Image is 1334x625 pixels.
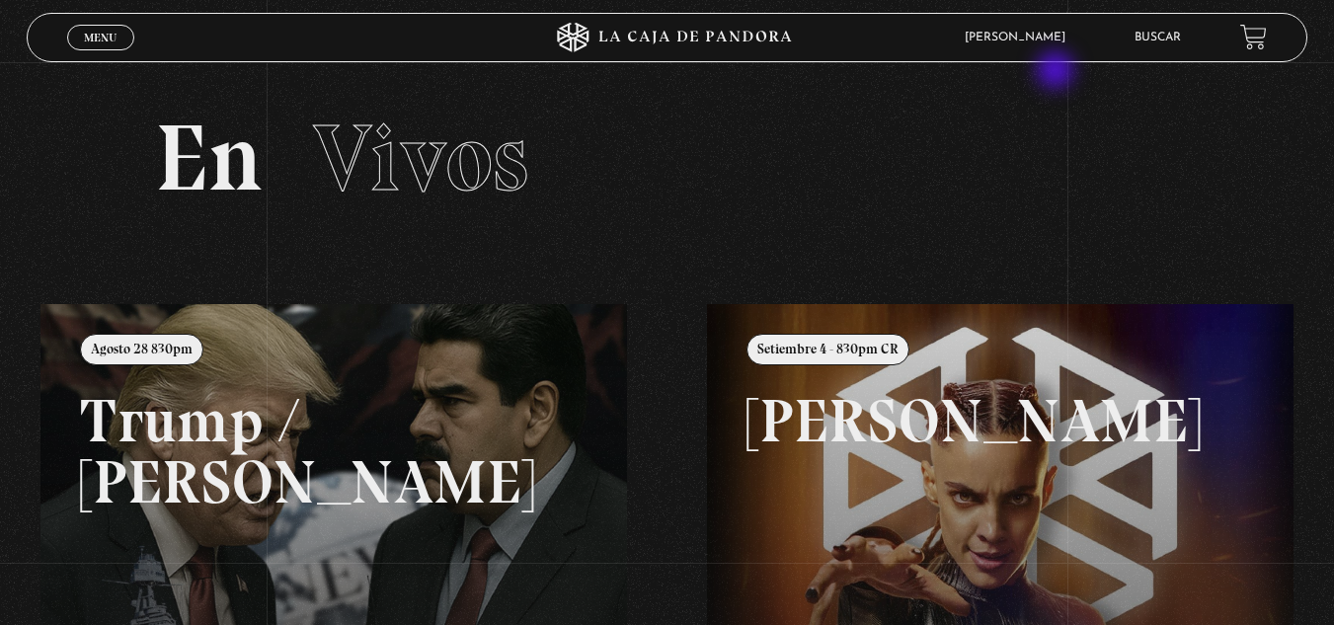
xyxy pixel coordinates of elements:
[77,47,123,61] span: Cerrar
[313,102,528,214] span: Vivos
[1240,24,1267,50] a: View your shopping cart
[84,32,117,43] span: Menu
[955,32,1085,43] span: [PERSON_NAME]
[1135,32,1181,43] a: Buscar
[155,112,1180,205] h2: En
